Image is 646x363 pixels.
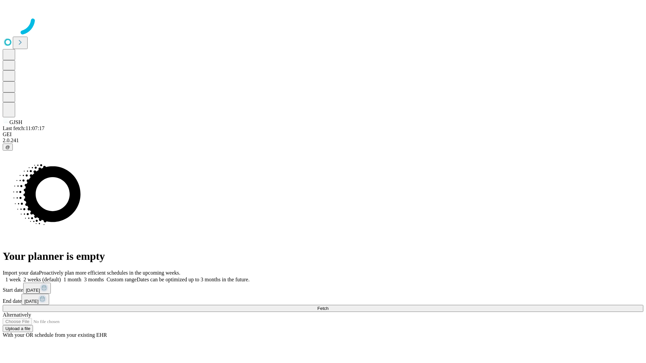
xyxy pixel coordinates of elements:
[22,294,49,305] button: [DATE]
[107,277,137,282] span: Custom range
[317,306,328,311] span: Fetch
[3,283,643,294] div: Start date
[137,277,249,282] span: Dates can be optimized up to 3 months in the future.
[24,299,38,304] span: [DATE]
[3,332,107,338] span: With your OR schedule from your existing EHR
[5,145,10,150] span: @
[3,125,44,131] span: Last fetch: 11:07:17
[64,277,81,282] span: 1 month
[84,277,104,282] span: 3 months
[3,305,643,312] button: Fetch
[26,288,40,293] span: [DATE]
[24,277,61,282] span: 2 weeks (default)
[5,277,21,282] span: 1 week
[3,312,31,318] span: Alternatively
[3,137,643,144] div: 2.0.241
[39,270,180,276] span: Proactively plan more efficient schedules in the upcoming weeks.
[9,119,22,125] span: GJSH
[3,144,13,151] button: @
[3,294,643,305] div: End date
[3,131,643,137] div: GEI
[3,270,39,276] span: Import your data
[3,325,33,332] button: Upload a file
[23,283,51,294] button: [DATE]
[3,250,643,263] h1: Your planner is empty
